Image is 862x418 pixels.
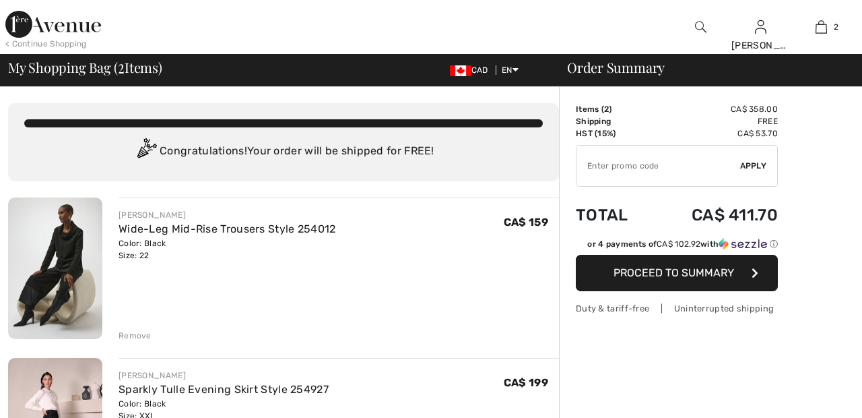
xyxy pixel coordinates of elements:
span: CA$ 102.92 [657,239,700,249]
div: [PERSON_NAME] [119,209,336,221]
div: < Continue Shopping [5,38,87,50]
img: My Bag [816,19,827,35]
span: CAD [450,65,494,75]
img: search the website [695,19,706,35]
td: Free [652,115,778,127]
span: My Shopping Bag ( Items) [8,61,162,74]
a: Sparkly Tulle Evening Skirt Style 254927 [119,383,329,396]
a: Sign In [755,20,766,33]
a: 2 [791,19,851,35]
td: Total [576,192,652,238]
td: HST (15%) [576,127,652,140]
span: 2 [604,104,609,114]
div: or 4 payments ofCA$ 102.92withSezzle Click to learn more about Sezzle [576,238,778,255]
td: CA$ 53.70 [652,127,778,140]
span: 2 [118,57,125,75]
button: Proceed to Summary [576,255,778,291]
td: CA$ 411.70 [652,192,778,238]
img: My Info [755,19,766,35]
img: Congratulation2.svg [133,138,160,165]
span: EN [502,65,519,75]
img: 1ère Avenue [5,11,101,38]
img: Wide-Leg Mid-Rise Trousers Style 254012 [8,198,102,339]
div: [PERSON_NAME] [731,38,791,53]
span: CA$ 199 [504,376,548,389]
div: [PERSON_NAME] [119,369,329,382]
td: Items ( ) [576,103,652,115]
div: or 4 payments of with [587,238,778,250]
div: Color: Black Size: 22 [119,237,336,262]
div: Remove [119,330,152,342]
td: Shipping [576,115,652,127]
a: Wide-Leg Mid-Rise Trousers Style 254012 [119,222,336,235]
img: Sezzle [719,238,767,250]
input: Promo code [576,146,740,186]
span: Proceed to Summary [614,266,734,279]
span: CA$ 159 [504,216,548,229]
span: Apply [740,160,767,172]
div: Order Summary [551,61,854,74]
div: Congratulations! Your order will be shipped for FREE! [24,138,543,165]
img: Canadian Dollar [450,65,471,76]
td: CA$ 358.00 [652,103,778,115]
div: Duty & tariff-free | Uninterrupted shipping [576,302,778,315]
span: 2 [834,21,838,33]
